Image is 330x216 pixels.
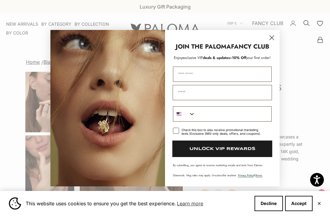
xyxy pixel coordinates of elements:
a: Learn more [176,199,204,208]
img: United States [177,112,182,116]
strong: JOIN THE PALOMA [176,42,231,51]
button: Decline [255,196,283,211]
span: This website uses cookies to ensure you get the best experience. [26,199,250,208]
img: Cookie banner [9,197,21,210]
button: Close [317,202,321,205]
p: By submitting, you agree to receive marketing emails and texts from Paloma Diamonds. Msg rates ma... [173,163,272,177]
img: Loading... [50,30,165,186]
span: exclusive VIP [182,55,203,60]
button: Search Countries [173,107,195,121]
div: Check this box to also receive promotional marketing texts (Exclusive SMS-only deals, offers, and... [182,128,264,135]
a: Privacy Policy [238,173,254,177]
span: deals & updates [182,55,230,60]
span: + your first order! [230,55,271,60]
span: 10% Off [232,55,246,60]
button: UNLOCK VIP REWARDS [172,141,272,157]
button: Accept [285,196,313,211]
strong: FANCY CLUB [231,42,269,51]
span: Enjoy [174,55,182,60]
input: Email [173,85,272,100]
span: & . [238,173,263,177]
a: Terms [255,173,262,177]
input: First Name [173,67,272,82]
button: Close dialog [266,32,277,43]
